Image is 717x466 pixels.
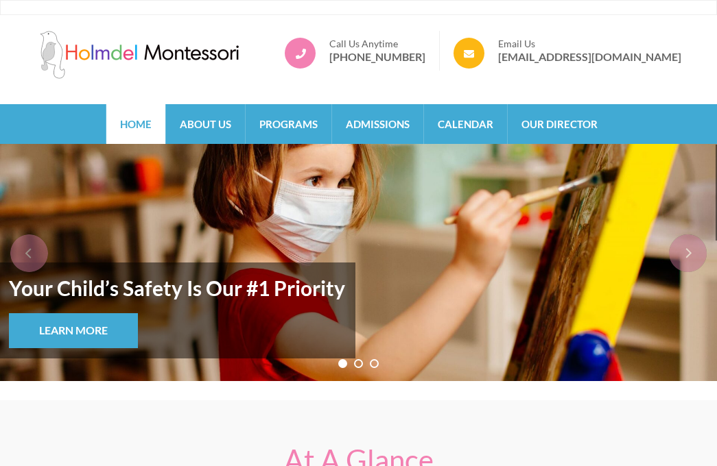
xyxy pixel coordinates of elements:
[498,50,681,64] a: [EMAIL_ADDRESS][DOMAIN_NAME]
[36,31,242,79] img: Holmdel Montessori School
[332,104,423,144] a: Admissions
[106,104,165,144] a: Home
[329,38,425,50] span: Call Us Anytime
[166,104,245,144] a: About Us
[10,234,48,272] div: prev
[9,313,138,348] a: Learn More
[9,273,345,303] strong: Your Child’s Safety Is Our #1 Priority
[329,50,425,64] a: [PHONE_NUMBER]
[246,104,331,144] a: Programs
[424,104,507,144] a: Calendar
[498,38,681,50] span: Email Us
[508,104,611,144] a: Our Director
[669,234,707,272] div: next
